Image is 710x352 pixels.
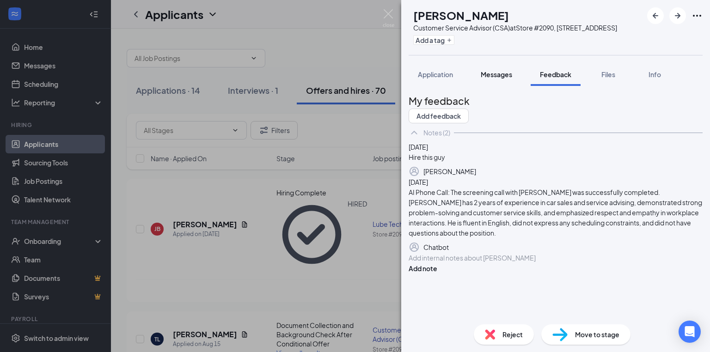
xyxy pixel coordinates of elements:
span: Info [649,70,661,79]
svg: ArrowRight [672,10,683,21]
h1: [PERSON_NAME] [413,7,509,23]
div: AI Phone Call: The screening call with [PERSON_NAME] was successfully completed. [PERSON_NAME] ha... [409,187,703,238]
span: Messages [481,70,512,79]
div: Notes (2) [423,128,450,137]
svg: Ellipses [692,10,703,21]
span: [DATE] [409,143,428,151]
span: Move to stage [575,329,619,340]
svg: Profile [409,242,420,253]
span: Reject [502,329,523,340]
svg: Plus [447,37,452,43]
div: Chatbot [423,242,449,252]
svg: Profile [409,166,420,177]
svg: ArrowLeftNew [650,10,661,21]
span: Application [418,70,453,79]
div: Hire this guy [409,152,703,162]
svg: ChevronUp [409,127,420,138]
h2: My feedback [409,93,703,109]
div: Customer Service Advisor (CSA) at Store #2090, [STREET_ADDRESS] [413,23,617,32]
span: Feedback [540,70,571,79]
div: [PERSON_NAME] [423,166,476,176]
button: Add feedback [409,109,469,123]
button: ArrowRight [669,7,686,24]
button: PlusAdd a tag [413,35,454,45]
span: Files [601,70,615,79]
button: Add note [409,263,437,273]
div: Open Intercom Messenger [679,321,701,343]
span: [DATE] [409,178,428,186]
button: ArrowLeftNew [647,7,664,24]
